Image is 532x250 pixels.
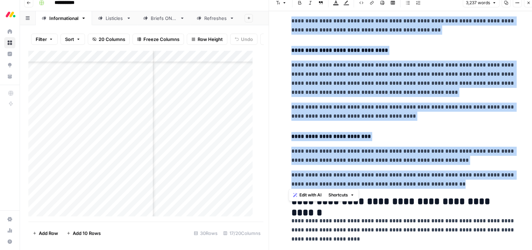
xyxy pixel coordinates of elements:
[133,34,184,45] button: Freeze Columns
[92,11,137,25] a: Listicles
[36,11,92,25] a: Informational
[4,8,17,21] img: Monday.com Logo
[4,214,15,225] a: Settings
[88,34,130,45] button: 20 Columns
[4,236,15,247] button: Help + Support
[106,15,123,22] div: Listicles
[49,15,78,22] div: Informational
[187,34,227,45] button: Row Height
[220,228,263,239] div: 17/20 Columns
[4,48,15,60] a: Insights
[204,15,227,22] div: Refreshes
[191,228,220,239] div: 30 Rows
[62,228,105,239] button: Add 10 Rows
[4,60,15,71] a: Opportunities
[230,34,257,45] button: Undo
[290,190,324,200] button: Edit with AI
[241,36,253,43] span: Undo
[4,225,15,236] a: Usage
[36,36,47,43] span: Filter
[4,71,15,82] a: Your Data
[4,26,15,37] a: Home
[137,11,191,25] a: Briefs ONLY
[39,230,58,237] span: Add Row
[143,36,179,43] span: Freeze Columns
[28,228,62,239] button: Add Row
[99,36,125,43] span: 20 Columns
[31,34,58,45] button: Filter
[4,37,15,48] a: Browse
[328,192,348,198] span: Shortcuts
[151,15,177,22] div: Briefs ONLY
[65,36,74,43] span: Sort
[4,6,15,23] button: Workspace: Monday.com
[198,36,223,43] span: Row Height
[61,34,85,45] button: Sort
[73,230,101,237] span: Add 10 Rows
[191,11,240,25] a: Refreshes
[326,190,357,200] button: Shortcuts
[299,192,321,198] span: Edit with AI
